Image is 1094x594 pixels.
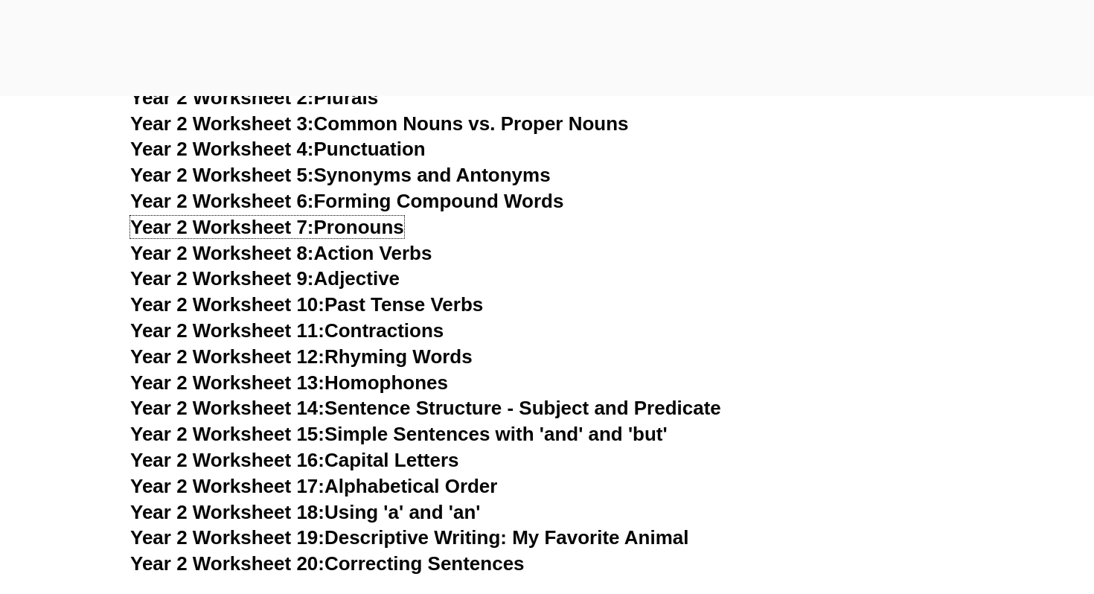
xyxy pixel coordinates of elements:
span: Year 2 Worksheet 5: [130,164,314,186]
span: Year 2 Worksheet 13: [130,371,324,394]
a: Year 2 Worksheet 12:Rhyming Words [130,345,473,368]
a: Year 2 Worksheet 18:Using 'a' and 'an' [130,501,480,523]
a: Year 2 Worksheet 7:Pronouns [130,216,404,238]
a: Year 2 Worksheet 5:Synonyms and Antonyms [130,164,551,186]
span: Year 2 Worksheet 2: [130,86,314,109]
span: Year 2 Worksheet 10: [130,293,324,316]
span: Year 2 Worksheet 19: [130,526,324,549]
a: Year 2 Worksheet 10:Past Tense Verbs [130,293,483,316]
a: Year 2 Worksheet 6:Forming Compound Words [130,190,563,212]
a: Year 2 Worksheet 9:Adjective [130,267,400,290]
a: Year 2 Worksheet 19:Descriptive Writing: My Favorite Animal [130,526,688,549]
a: Year 2 Worksheet 4:Punctuation [130,138,426,160]
a: Year 2 Worksheet 13:Homophones [130,371,448,394]
a: Year 2 Worksheet 17:Alphabetical Order [130,475,497,497]
span: Year 2 Worksheet 11: [130,319,324,342]
span: Year 2 Worksheet 12: [130,345,324,368]
a: Year 2 Worksheet 15:Simple Sentences with 'and' and 'but' [130,423,668,445]
span: Year 2 Worksheet 15: [130,423,324,445]
a: Year 2 Worksheet 3:Common Nouns vs. Proper Nouns [130,112,629,135]
span: Year 2 Worksheet 16: [130,449,324,471]
span: Year 2 Worksheet 3: [130,112,314,135]
span: Year 2 Worksheet 18: [130,501,324,523]
a: Year 2 Worksheet 2:Plurals [130,86,378,109]
span: Year 2 Worksheet 4: [130,138,314,160]
span: Year 2 Worksheet 17: [130,475,324,497]
a: Year 2 Worksheet 16:Capital Letters [130,449,458,471]
a: Year 2 Worksheet 8:Action Verbs [130,242,432,264]
a: Year 2 Worksheet 14:Sentence Structure - Subject and Predicate [130,397,721,419]
iframe: Chat Widget [839,426,1094,594]
span: Year 2 Worksheet 7: [130,216,314,238]
span: Year 2 Worksheet 14: [130,397,324,419]
span: Year 2 Worksheet 9: [130,267,314,290]
span: Year 2 Worksheet 8: [130,242,314,264]
span: Year 2 Worksheet 20: [130,552,324,575]
a: Year 2 Worksheet 20:Correcting Sentences [130,552,525,575]
span: Year 2 Worksheet 6: [130,190,314,212]
a: Year 2 Worksheet 11:Contractions [130,319,444,342]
